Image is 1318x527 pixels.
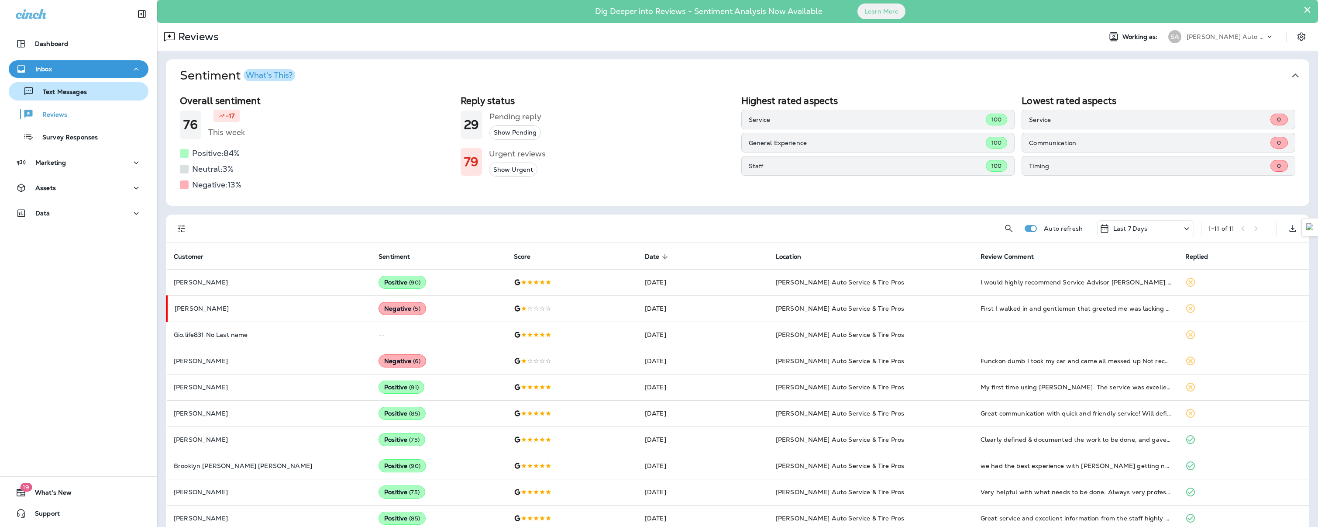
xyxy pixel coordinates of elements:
[413,305,420,312] span: ( 5 )
[9,505,148,522] button: Support
[20,483,32,492] span: 19
[981,357,1171,365] div: Funckon dumb I took my car and came all messed up Not recommended Made me pay for them mistake
[409,410,420,417] span: ( 85 )
[1029,116,1270,123] p: Service
[645,253,671,260] span: Date
[1277,139,1281,146] span: 0
[379,253,410,260] span: Sentiment
[226,111,234,120] p: -17
[645,253,660,260] span: Date
[174,410,365,417] p: [PERSON_NAME]
[638,269,769,295] td: [DATE]
[638,322,769,348] td: [DATE]
[981,435,1171,444] div: Clearly defined & documented the work to be done, and gave me confidence my truck is in serviceab...
[514,253,542,260] span: Score
[776,514,904,522] span: [PERSON_NAME] Auto Service & Tire Pros
[991,116,1001,123] span: 100
[34,134,98,142] p: Survey Responses
[981,383,1171,392] div: My first time using Sullivan’s. The service was excellent. Price was fair and they were very comp...
[776,383,904,391] span: [PERSON_NAME] Auto Service & Tire Pros
[26,489,72,499] span: What's New
[464,118,479,132] h1: 29
[981,488,1171,496] div: Very helpful with what needs to be done. Always very professional
[749,139,986,146] p: General Experience
[26,510,60,520] span: Support
[1306,223,1314,231] img: Detect Auto
[638,295,769,322] td: [DATE]
[464,155,478,169] h1: 79
[192,178,241,192] h5: Negative: 13 %
[9,35,148,52] button: Dashboard
[776,253,812,260] span: Location
[981,278,1171,287] div: I would highly recommend Service Advisor Adrian Alvarez. He explained the service with photos and...
[489,163,537,177] button: Show Urgent
[1187,33,1265,40] p: [PERSON_NAME] Auto Service & Tire Pros
[379,276,426,289] div: Positive
[489,147,546,161] h5: Urgent reviews
[379,381,424,394] div: Positive
[1185,253,1208,260] span: Replied
[638,400,769,426] td: [DATE]
[174,331,365,338] p: Gio.life831 No Last name
[9,60,148,78] button: Inbox
[34,111,67,119] p: Reviews
[776,462,904,470] span: [PERSON_NAME] Auto Service & Tire Pros
[1277,162,1281,170] span: 0
[638,426,769,453] td: [DATE]
[776,305,904,312] span: [PERSON_NAME] Auto Service & Tire Pros
[776,331,904,339] span: [PERSON_NAME] Auto Service & Tire Pros
[1022,95,1295,106] h2: Lowest rated aspects
[514,253,531,260] span: Score
[638,453,769,479] td: [DATE]
[174,489,365,496] p: [PERSON_NAME]
[180,95,454,106] h2: Overall sentiment
[34,88,87,97] p: Text Messages
[379,433,425,446] div: Positive
[776,409,904,417] span: [PERSON_NAME] Auto Service & Tire Pros
[174,384,365,391] p: [PERSON_NAME]
[35,159,66,166] p: Marketing
[1284,220,1301,237] button: Export as CSV
[638,374,769,400] td: [DATE]
[208,125,245,139] h5: This week
[981,461,1171,470] div: we had the best experience with adrian getting new tires for my car!! 10/10 recommend and we will...
[981,409,1171,418] div: Great communication with quick and friendly service! Will definitely be coming back for future me...
[1113,225,1148,232] p: Last 7 Days
[1294,29,1309,45] button: Settings
[409,462,420,470] span: ( 90 )
[379,302,426,315] div: Negative
[175,305,365,312] p: [PERSON_NAME]
[174,279,365,286] p: [PERSON_NAME]
[981,253,1034,260] span: Review Comment
[9,205,148,222] button: Data
[379,485,425,499] div: Positive
[1208,225,1234,232] div: 1 - 11 of 11
[9,154,148,171] button: Marketing
[749,116,986,123] p: Service
[776,488,904,496] span: [PERSON_NAME] Auto Service & Tire Pros
[776,278,904,286] span: [PERSON_NAME] Auto Service & Tire Pros
[1303,3,1311,17] button: Close
[9,484,148,501] button: 19What's New
[180,68,295,83] h1: Sentiment
[409,436,420,444] span: ( 75 )
[192,162,234,176] h5: Neutral: 3 %
[409,515,420,522] span: ( 85 )
[173,220,190,237] button: Filters
[379,253,421,260] span: Sentiment
[130,5,154,23] button: Collapse Sidebar
[409,489,420,496] span: ( 75 )
[991,139,1001,146] span: 100
[174,357,365,364] p: [PERSON_NAME]
[9,179,148,197] button: Assets
[776,436,904,444] span: [PERSON_NAME] Auto Service & Tire Pros
[379,512,426,525] div: Positive
[1029,163,1270,170] p: Timing
[35,66,52,73] p: Inbox
[166,92,1309,206] div: SentimentWhat's This?
[379,407,426,420] div: Positive
[372,322,507,348] td: --
[174,515,365,522] p: [PERSON_NAME]
[749,163,986,170] p: Staff
[173,59,1316,92] button: SentimentWhat's This?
